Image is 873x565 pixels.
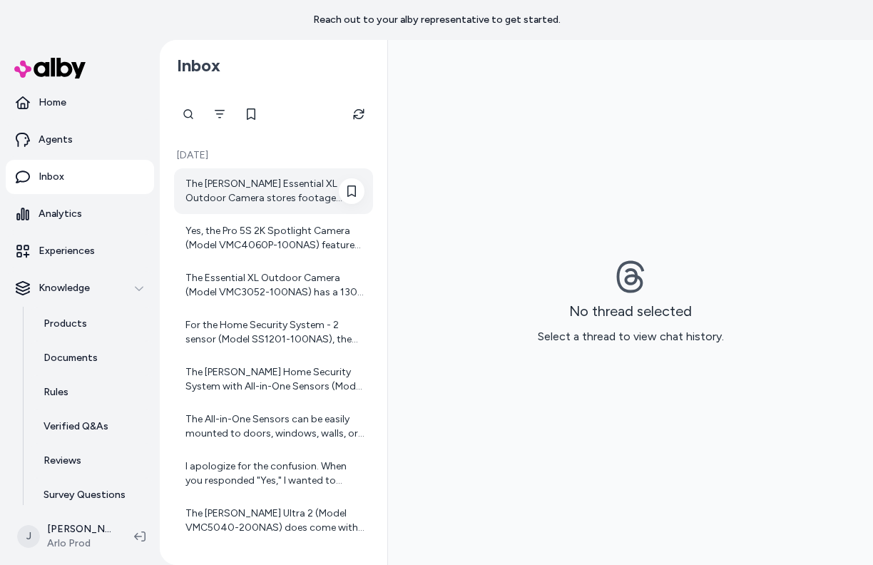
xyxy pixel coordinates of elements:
button: Refresh [344,100,373,128]
img: alby Logo [14,58,86,78]
a: Yes, the Pro 5S 2K Spotlight Camera (Model VMC4060P-100NAS) features 12x digital zoom. It also ha... [174,215,373,261]
div: The [PERSON_NAME] Ultra 2 (Model VMC5040-200NAS) does come with a limited warranty, but please no... [185,507,364,535]
p: Home [39,96,66,110]
div: I apologize for the confusion. When you responded "Yes," I wanted to clarify your specific reques... [185,459,364,488]
div: For the Home Security System - 2 sensor (Model SS1201-100NAS), the battery life details are as fo... [185,318,364,347]
p: [DATE] [174,148,373,163]
button: Knowledge [6,271,154,305]
p: Verified Q&As [44,419,108,434]
a: Experiences [6,234,154,268]
h2: Inbox [177,55,220,76]
div: Yes, the Pro 5S 2K Spotlight Camera (Model VMC4060P-100NAS) features 12x digital zoom. It also ha... [185,224,364,253]
button: Filter [205,100,234,128]
a: Home [6,86,154,120]
a: For the Home Security System - 2 sensor (Model SS1201-100NAS), the battery life details are as fo... [174,310,373,355]
a: Analytics [6,197,154,231]
div: The [PERSON_NAME] Home Security System with All-in-One Sensors (Model SS1201-100NAS) includes sen... [185,365,364,394]
p: Reviews [44,454,81,468]
div: The All-in-One Sensors can be easily mounted to doors, windows, walls, or any flat surface using ... [185,412,364,441]
a: Rules [29,375,154,409]
p: Select a thread to view chat history. [538,328,724,345]
span: J [17,525,40,548]
p: Reach out to your alby representative to get started. [313,13,561,27]
p: Agents [39,133,73,147]
a: The All-in-One Sensors can be easily mounted to doors, windows, walls, or any flat surface using ... [174,404,373,449]
a: The [PERSON_NAME] Home Security System with All-in-One Sensors (Model SS1201-100NAS) includes sen... [174,357,373,402]
div: The Essential XL Outdoor Camera (Model VMC3052-100NAS) has a 130-degree diagonal field of view. T... [185,271,364,300]
p: Rules [44,385,68,399]
h3: No thread selected [569,302,692,320]
a: The [PERSON_NAME] Ultra 2 (Model VMC5040-200NAS) does come with a limited warranty, but please no... [174,498,373,544]
p: Inbox [39,170,64,184]
a: Verified Q&As [29,409,154,444]
a: The Essential XL Outdoor Camera (Model VMC3052-100NAS) has a 130-degree diagonal field of view. T... [174,263,373,308]
a: Agents [6,123,154,157]
a: The [PERSON_NAME] Essential XL Outdoor Camera stores footage primarily in the cloud, which allows... [174,168,373,214]
span: Arlo Prod [47,536,111,551]
p: Survey Questions [44,488,126,502]
p: [PERSON_NAME] [47,522,111,536]
a: Survey Questions [29,478,154,512]
button: J[PERSON_NAME]Arlo Prod [9,514,123,559]
div: The [PERSON_NAME] Essential XL Outdoor Camera stores footage primarily in the cloud, which allows... [185,177,364,205]
p: Experiences [39,244,95,258]
a: Documents [29,341,154,375]
a: Reviews [29,444,154,478]
a: Inbox [6,160,154,194]
p: Documents [44,351,98,365]
p: Knowledge [39,281,90,295]
a: Products [29,307,154,341]
a: I apologize for the confusion. When you responded "Yes," I wanted to clarify your specific reques... [174,451,373,497]
p: Analytics [39,207,82,221]
p: Products [44,317,87,331]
